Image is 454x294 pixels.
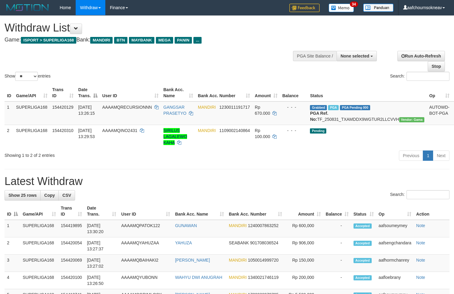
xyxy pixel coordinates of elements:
span: AAAAMQINO2431 [102,128,137,133]
span: Copy 1230011191717 to clipboard [219,105,250,110]
td: AAAAMQBAIHAKI2 [119,255,173,272]
span: MAYBANK [129,37,154,44]
span: AAAAMQRECURSIONNN [102,105,152,110]
span: ... [193,37,202,44]
a: Stop [428,61,445,71]
th: Amount: activate to sort column ascending [285,203,323,220]
div: Showing 1 to 2 of 2 entries [5,150,185,158]
td: - [323,255,351,272]
span: Pending [310,128,326,134]
span: Vendor URL: https://trx31.1velocity.biz [399,117,425,122]
img: MOTION_logo.png [5,3,51,12]
img: panduan.png [363,4,393,12]
td: SUPERLIGA168 [20,220,58,237]
td: AAAAMQYUBONN [119,272,173,289]
a: CSV [58,190,75,200]
span: ISPORT > SUPERLIGA168 [21,37,76,44]
span: CSV [62,193,71,198]
td: [DATE] 13:26:50 [84,272,119,289]
th: Action [414,203,449,220]
span: [DATE] 13:26:15 [78,105,95,116]
span: 154420310 [52,128,74,133]
th: Date Trans.: activate to sort column ascending [84,203,119,220]
h4: Game: Bank: [5,37,297,43]
th: Bank Acc. Number: activate to sort column ascending [226,203,285,220]
span: BTN [114,37,127,44]
span: MANDIRI [198,128,216,133]
th: User ID: activate to sort column ascending [100,84,161,101]
a: GUNAWAN [175,223,197,228]
span: MANDIRI [198,105,216,110]
img: Button%20Memo.svg [329,4,354,12]
a: WAHYU DWI ANUGRAH [175,275,222,280]
td: 154420100 [58,272,85,289]
span: Marked by aafsoumeymey [328,105,339,110]
th: Amount: activate to sort column ascending [252,84,280,101]
a: Note [416,258,425,263]
td: aafloebrany [376,272,414,289]
span: Copy 1340021746119 to clipboard [248,275,278,280]
th: ID [5,84,14,101]
td: SUPERLIGA168 [14,101,50,125]
span: Copy 1240007863252 to clipboard [248,223,278,228]
th: Balance [280,84,308,101]
span: Accepted [354,275,372,280]
td: Rp 906,000 [285,237,323,255]
td: aafsengchandara [376,237,414,255]
a: Note [416,240,425,245]
span: 34 [350,2,358,7]
th: Trans ID: activate to sort column ascending [50,84,76,101]
select: Showentries [15,72,38,81]
div: - - - [282,104,305,110]
a: GANGSAR PRASETYO [163,105,186,116]
span: Copy 1050014999720 to clipboard [248,258,278,263]
td: AAAAMQYAHUZAA [119,237,173,255]
a: Next [433,150,449,161]
span: MEGA [156,37,173,44]
td: 154419895 [58,220,85,237]
th: Op: activate to sort column ascending [376,203,414,220]
span: MANDIRI [229,258,247,263]
td: SUPERLIGA168 [14,125,50,148]
td: AAAAMQPATOK122 [119,220,173,237]
th: Balance: activate to sort column ascending [323,203,351,220]
h1: Withdraw List [5,22,297,34]
span: Accepted [354,223,372,229]
th: Op: activate to sort column ascending [427,84,452,101]
div: - - - [282,127,305,134]
span: Grabbed [310,105,327,110]
th: Game/API: activate to sort column ascending [20,203,58,220]
span: Show 25 rows [8,193,37,198]
input: Search: [406,72,449,81]
td: Rp 600,000 [285,220,323,237]
button: None selected [337,51,377,61]
td: - [323,237,351,255]
span: [DATE] 13:29:53 [78,128,95,139]
td: - [323,272,351,289]
td: SUPERLIGA168 [20,272,58,289]
td: Rp 150,000 [285,255,323,272]
th: Bank Acc. Name: activate to sort column ascending [161,84,196,101]
span: Accepted [354,241,372,246]
th: Status [308,84,427,101]
a: Note [416,223,425,228]
td: 2 [5,237,20,255]
td: 4 [5,272,20,289]
td: aafsoumeymey [376,220,414,237]
td: AUTOWD-BOT-PGA [427,101,452,125]
td: 154420069 [58,255,85,272]
span: MANDIRI [90,37,113,44]
td: 2 [5,125,14,148]
td: 3 [5,255,20,272]
a: [PERSON_NAME] [175,258,210,263]
a: 1 [423,150,433,161]
th: Bank Acc. Number: activate to sort column ascending [196,84,252,101]
span: PANIN [175,37,192,44]
td: [DATE] 13:27:02 [84,255,119,272]
th: User ID: activate to sort column ascending [119,203,173,220]
div: PGA Site Balance / [293,51,337,61]
span: Copy 901708036524 to clipboard [250,240,278,245]
th: Trans ID: activate to sort column ascending [58,203,85,220]
h1: Latest Withdraw [5,175,449,187]
span: Rp 670.000 [255,105,270,116]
